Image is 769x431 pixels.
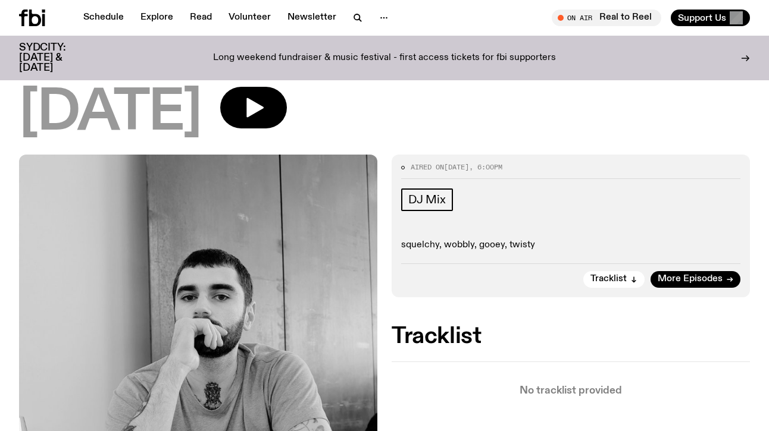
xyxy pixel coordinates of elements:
span: Support Us [678,12,726,23]
p: No tracklist provided [392,386,750,396]
span: , 6:00pm [469,162,502,172]
button: On AirReal to Reel [552,10,661,26]
button: Support Us [671,10,750,26]
a: Explore [133,10,180,26]
p: squelchy, wobbly, gooey, twisty [401,240,740,251]
span: DJ Mix [408,193,446,206]
span: Aired on [411,162,444,172]
a: DJ Mix [401,188,453,211]
span: Tracklist [590,275,627,284]
span: [DATE] [444,162,469,172]
h2: Tracklist [392,326,750,347]
span: More Episodes [658,275,723,284]
a: Read [183,10,219,26]
button: Tracklist [583,271,645,288]
a: More Episodes [651,271,740,288]
a: Schedule [76,10,131,26]
p: Long weekend fundraiser & music festival - first access tickets for fbi supporters [213,53,556,64]
a: Volunteer [221,10,278,26]
a: Newsletter [280,10,343,26]
h3: SYDCITY: [DATE] & [DATE] [19,43,95,73]
span: [DATE] [19,87,201,140]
